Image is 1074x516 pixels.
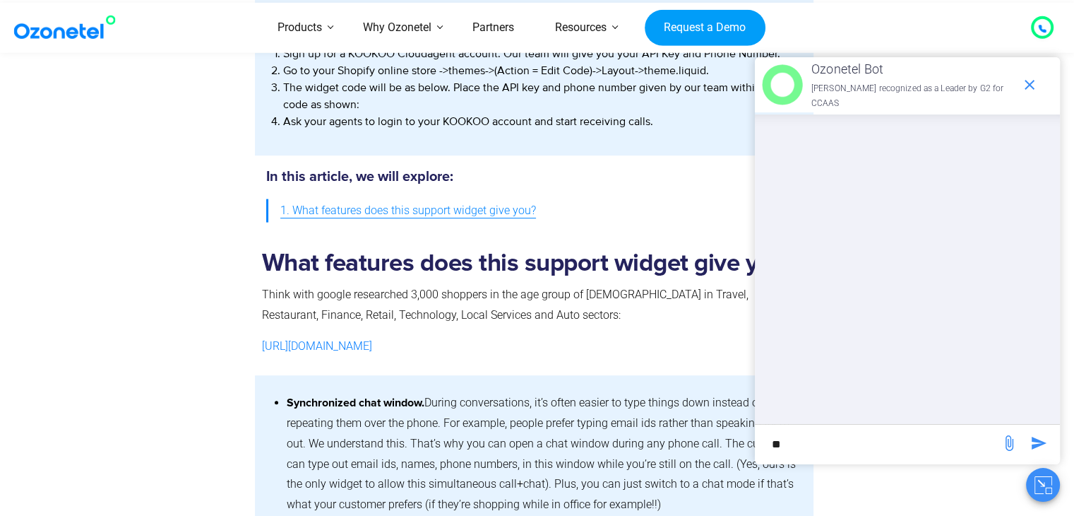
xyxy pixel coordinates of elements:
[283,79,800,113] li: The widget code will be as below. Place the API key and phone number given by our team within the...
[1026,468,1060,502] button: Close chat
[266,170,802,184] h5: In this article, we will explore:
[1015,71,1044,99] span: end chat or minimize
[283,45,800,62] li: Sign up for a KOOKOO Cloudagent account. Our team will give you your API Key and Phone Number.
[287,397,424,409] strong: Synchronized chat window.
[283,113,800,130] li: Ask your agents to login to your KOOKOO account and start receiving calls.
[280,201,536,221] span: 1. What features does this support widget give you?
[762,432,994,457] div: new-msg-input
[262,251,796,276] strong: What features does this support widget give you?
[262,339,372,353] a: [URL][DOMAIN_NAME]
[257,3,342,53] a: Products
[811,58,1014,81] p: Ozonetel Bot
[762,64,803,105] img: header
[1025,429,1053,457] span: send message
[452,3,535,53] a: Partners
[342,3,452,53] a: Why Ozonetel
[280,198,536,224] a: 1. What features does this support widget give you?
[283,62,800,79] li: Go to your Shopify online store ->themes->(Action = Edit Code)->Layout->theme.liquid.
[645,9,765,46] a: Request a Demo
[262,285,807,326] p: Think with google researched 3,000 shoppers in the age group of [DEMOGRAPHIC_DATA] in Travel, Res...
[811,81,1014,112] p: [PERSON_NAME] recognized as a Leader by G2 for CCAAS
[995,429,1023,457] span: send message
[535,3,627,53] a: Resources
